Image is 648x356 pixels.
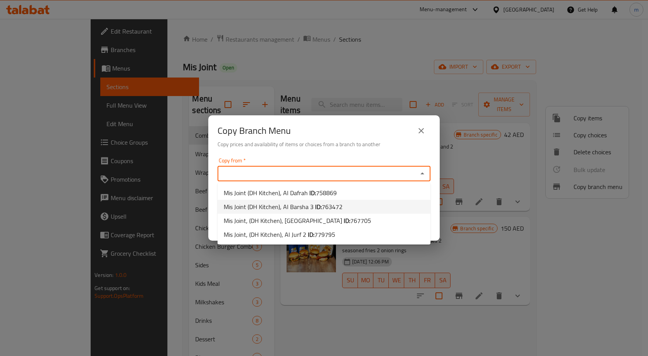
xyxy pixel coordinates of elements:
b: ID: [309,187,316,199]
b: ID: [344,215,350,226]
span: 763472 [322,201,343,213]
span: Mis Joint, (DH Kitchen), Al Jurf 2 [224,230,335,239]
span: Mis Joint (DH Kitchen), Al Dafrah [224,188,337,197]
span: 779795 [314,229,335,240]
span: 767705 [350,215,371,226]
span: Mis Joint, (DH Kitchen), [GEOGRAPHIC_DATA] [224,216,371,225]
span: Mis Joint (DH Kitchen), Al Barsha 3 [224,202,343,211]
h6: Copy prices and availability of items or choices from a branch to another [218,140,430,148]
b: ID: [308,229,314,240]
button: close [412,121,430,140]
h2: Copy Branch Menu [218,125,291,137]
button: Close [417,168,428,179]
b: ID: [315,201,322,213]
span: 758869 [316,187,337,199]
